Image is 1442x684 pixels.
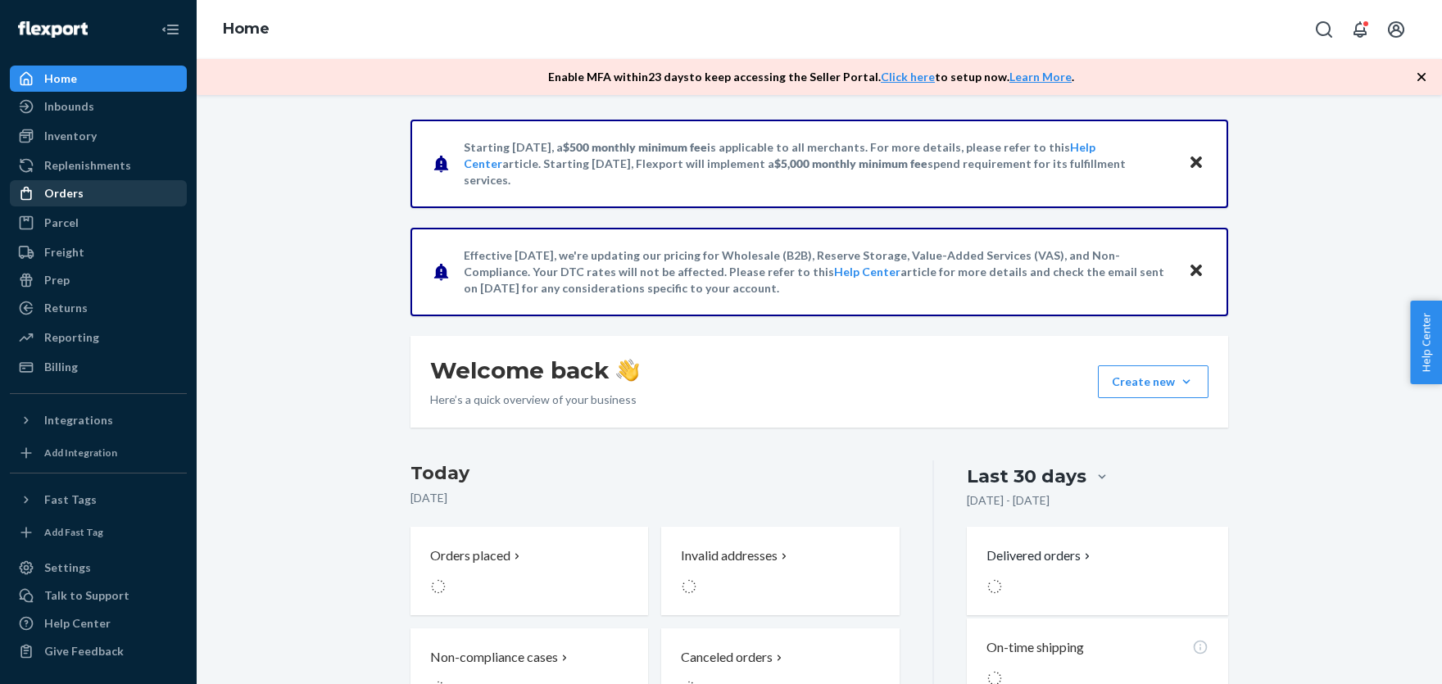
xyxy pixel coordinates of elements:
a: Returns [10,295,187,321]
a: Help Center [834,265,900,279]
h1: Welcome back [430,356,639,385]
a: Click here [881,70,935,84]
img: Flexport logo [18,21,88,38]
div: Help Center [44,615,111,632]
a: Help Center [10,610,187,636]
a: Inbounds [10,93,187,120]
p: Enable MFA within 23 days to keep accessing the Seller Portal. to setup now. . [548,69,1074,85]
p: Non-compliance cases [430,648,558,667]
a: Prep [10,267,187,293]
button: Fast Tags [10,487,187,513]
button: Delivered orders [986,546,1094,565]
div: Home [44,70,77,87]
div: Parcel [44,215,79,231]
div: Add Fast Tag [44,525,103,539]
a: Freight [10,239,187,265]
img: hand-wave emoji [616,359,639,382]
button: Invalid addresses [661,527,899,615]
p: Invalid addresses [681,546,778,565]
p: [DATE] - [DATE] [967,492,1050,509]
a: Replenishments [10,152,187,179]
div: Orders [44,185,84,202]
a: Settings [10,555,187,581]
span: $5,000 monthly minimum fee [774,156,927,170]
button: Integrations [10,407,187,433]
h3: Today [410,460,900,487]
a: Billing [10,354,187,380]
a: Home [223,20,270,38]
div: Add Integration [44,446,117,460]
a: Inventory [10,123,187,149]
div: Inbounds [44,98,94,115]
p: Here’s a quick overview of your business [430,392,639,408]
a: Home [10,66,187,92]
ol: breadcrumbs [210,6,283,53]
div: Fast Tags [44,491,97,508]
div: Reporting [44,329,99,346]
button: Open Search Box [1308,13,1340,46]
button: Create new [1098,365,1208,398]
a: Parcel [10,210,187,236]
span: $500 monthly minimum fee [563,140,707,154]
div: Returns [44,300,88,316]
a: Add Integration [10,440,187,466]
div: Last 30 days [967,464,1086,489]
div: Integrations [44,412,113,428]
p: Effective [DATE], we're updating our pricing for Wholesale (B2B), Reserve Storage, Value-Added Se... [464,247,1172,297]
button: Give Feedback [10,638,187,664]
p: Canceled orders [681,648,773,667]
div: Give Feedback [44,643,124,659]
div: Prep [44,272,70,288]
p: On-time shipping [986,638,1084,657]
div: Billing [44,359,78,375]
p: [DATE] [410,490,900,506]
a: Add Fast Tag [10,519,187,546]
button: Close [1186,152,1207,175]
button: Close [1186,260,1207,283]
p: Orders placed [430,546,510,565]
div: Talk to Support [44,587,129,604]
button: Open account menu [1380,13,1413,46]
p: Starting [DATE], a is applicable to all merchants. For more details, please refer to this article... [464,139,1172,188]
div: Replenishments [44,157,131,174]
a: Orders [10,180,187,206]
div: Freight [44,244,84,260]
a: Learn More [1009,70,1072,84]
button: Help Center [1410,301,1442,384]
button: Talk to Support [10,582,187,609]
a: Reporting [10,324,187,351]
div: Inventory [44,128,97,144]
div: Settings [44,559,91,576]
span: Assistenza [30,11,109,26]
button: Close Navigation [154,13,187,46]
button: Orders placed [410,527,648,615]
button: Open notifications [1344,13,1376,46]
